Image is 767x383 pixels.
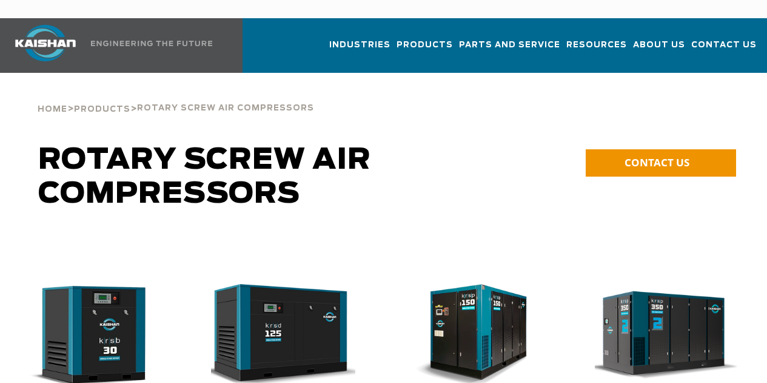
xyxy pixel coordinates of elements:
span: Contact Us [691,38,757,52]
span: Products [74,106,130,114]
a: Products [74,103,130,114]
div: > > [38,73,314,119]
a: Home [38,103,67,114]
a: CONTACT US [586,149,736,177]
a: Contact Us [691,29,757,70]
span: Industries [329,38,390,52]
a: About Us [633,29,685,70]
span: Products [397,38,453,52]
span: Resources [566,38,627,52]
span: Home [38,106,67,114]
a: Parts and Service [459,29,560,70]
span: Rotary Screw Air Compressors [137,104,314,112]
span: Parts and Service [459,38,560,52]
span: CONTACT US [625,155,689,169]
a: Resources [566,29,627,70]
a: Industries [329,29,390,70]
span: Rotary Screw Air Compressors [38,146,371,209]
img: Engineering the future [91,41,212,46]
a: Products [397,29,453,70]
span: About Us [633,38,685,52]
